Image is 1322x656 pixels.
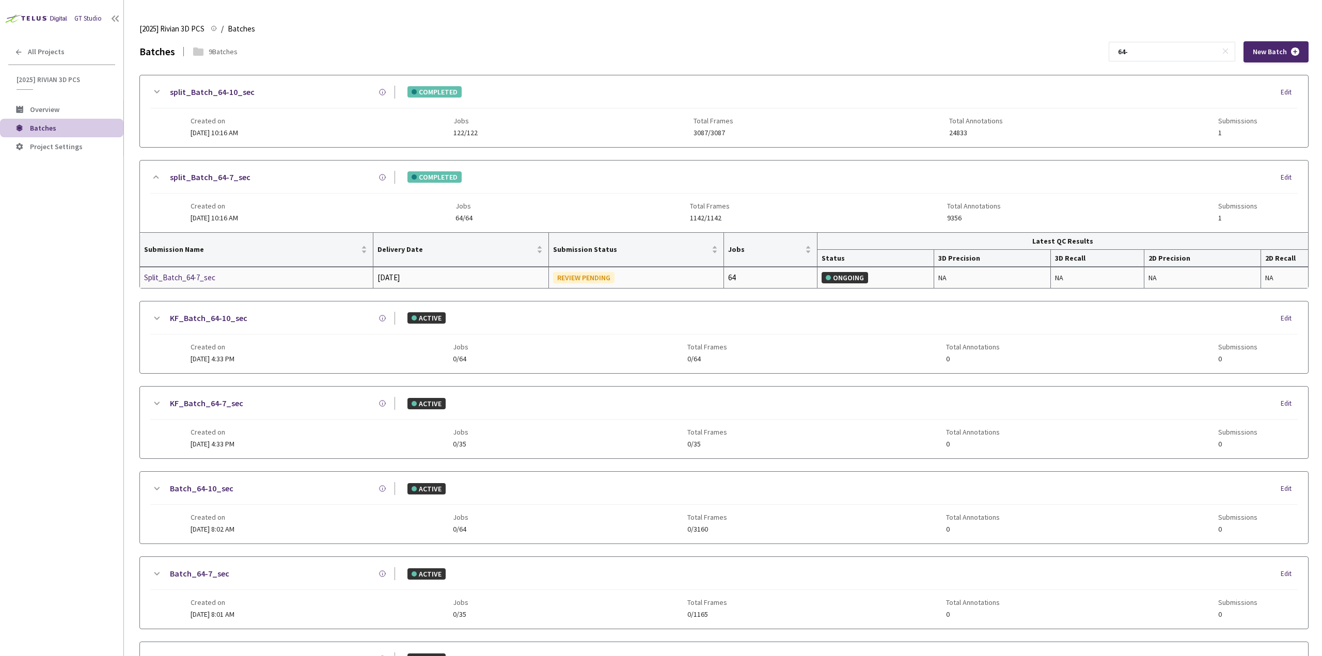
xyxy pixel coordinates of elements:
[1051,250,1144,267] th: 3D Recall
[170,482,233,495] a: Batch_64-10_sec
[191,513,234,521] span: Created on
[74,13,102,24] div: GT Studio
[687,611,727,618] span: 0/1165
[453,440,468,448] span: 0/35
[728,245,803,253] span: Jobs
[947,202,1001,210] span: Total Annotations
[946,611,1000,618] span: 0
[373,233,548,267] th: Delivery Date
[1218,355,1257,363] span: 0
[946,440,1000,448] span: 0
[946,343,1000,351] span: Total Annotations
[453,598,468,606] span: Jobs
[191,128,238,137] span: [DATE] 10:16 AM
[1218,440,1257,448] span: 0
[209,46,238,57] div: 9 Batches
[687,513,727,521] span: Total Frames
[949,129,1003,137] span: 24833
[1281,87,1298,98] div: Edit
[377,245,534,253] span: Delivery Date
[407,86,462,98] div: COMPLETED
[687,355,727,363] span: 0/64
[191,343,234,351] span: Created on
[140,472,1308,543] div: Batch_64-10_secACTIVEEditCreated on[DATE] 8:02 AMJobs0/64Total Frames0/3160Total Annotations0Subm...
[17,75,109,84] span: [2025] Rivian 3D PCS
[1281,569,1298,579] div: Edit
[724,233,817,267] th: Jobs
[1281,172,1298,183] div: Edit
[139,23,204,35] span: [2025] Rivian 3D PCS
[1218,611,1257,618] span: 0
[228,23,255,35] span: Batches
[687,440,727,448] span: 0/35
[191,354,234,363] span: [DATE] 4:33 PM
[191,213,238,222] span: [DATE] 10:16 AM
[1055,272,1140,283] div: NA
[453,428,468,436] span: Jobs
[946,525,1000,533] span: 0
[946,355,1000,363] span: 0
[453,525,468,533] span: 0/64
[170,397,243,410] a: KF_Batch_64-7_sec
[549,233,724,267] th: Submission Status
[140,161,1308,232] div: split_Batch_64-7_secCOMPLETEDEditCreated on[DATE] 10:16 AMJobs64/64Total Frames1142/1142Total Ann...
[728,271,813,284] div: 64
[938,272,1046,283] div: NA
[553,272,615,283] div: REVIEW PENDING
[949,117,1003,125] span: Total Annotations
[690,214,730,222] span: 1142/1142
[30,105,59,114] span: Overview
[140,75,1308,147] div: split_Batch_64-10_secCOMPLETEDEditCreated on[DATE] 10:16 AMJobs122/122Total Frames3087/3087Total ...
[1112,42,1222,61] input: Search
[694,129,733,137] span: 3087/3087
[1265,272,1304,283] div: NA
[170,567,229,580] a: Batch_64-7_sec
[1218,598,1257,606] span: Submissions
[1218,343,1257,351] span: Submissions
[140,233,373,267] th: Submission Name
[191,524,234,534] span: [DATE] 8:02 AM
[453,611,468,618] span: 0/35
[30,142,83,151] span: Project Settings
[687,428,727,436] span: Total Frames
[1281,398,1298,409] div: Edit
[377,271,544,284] div: [DATE]
[1253,47,1287,56] span: New Batch
[191,439,234,449] span: [DATE] 4:33 PM
[453,513,468,521] span: Jobs
[946,513,1000,521] span: Total Annotations
[1218,202,1257,210] span: Submissions
[694,117,733,125] span: Total Frames
[453,129,478,137] span: 122/122
[191,202,238,210] span: Created on
[407,568,446,580] div: ACTIVE
[191,598,234,606] span: Created on
[144,245,359,253] span: Submission Name
[407,398,446,409] div: ACTIVE
[455,202,473,210] span: Jobs
[28,47,65,56] span: All Projects
[934,250,1051,267] th: 3D Precision
[1218,129,1257,137] span: 1
[817,250,934,267] th: Status
[1281,484,1298,494] div: Edit
[170,86,255,99] a: split_Batch_64-10_sec
[1261,250,1308,267] th: 2D Recall
[140,387,1308,458] div: KF_Batch_64-7_secACTIVEEditCreated on[DATE] 4:33 PMJobs0/35Total Frames0/35Total Annotations0Subm...
[817,233,1308,250] th: Latest QC Results
[453,117,478,125] span: Jobs
[1148,272,1256,283] div: NA
[191,428,234,436] span: Created on
[170,312,247,325] a: KF_Batch_64-10_sec
[170,171,250,184] a: split_Batch_64-7_sec
[191,117,238,125] span: Created on
[690,202,730,210] span: Total Frames
[453,343,468,351] span: Jobs
[946,428,1000,436] span: Total Annotations
[407,483,446,494] div: ACTIVE
[553,245,710,253] span: Submission Status
[144,271,254,284] a: Split_Batch_64-7_sec
[1218,513,1257,521] span: Submissions
[30,123,56,133] span: Batches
